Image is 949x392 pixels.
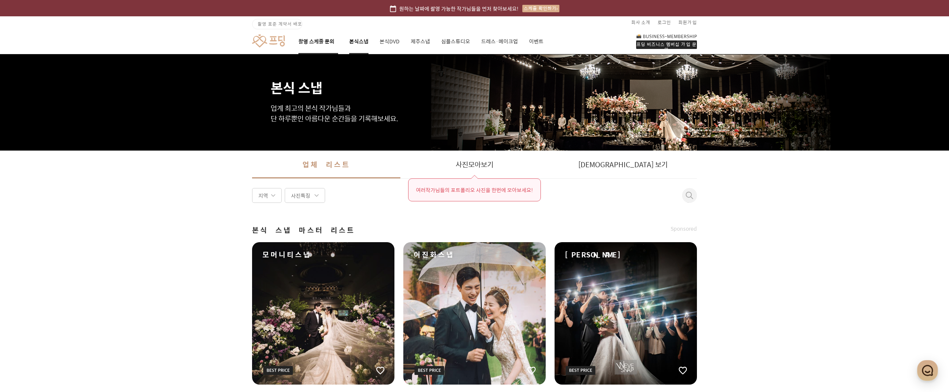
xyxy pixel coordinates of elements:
[411,29,430,54] a: 제주스냅
[682,192,691,207] button: 취소
[271,103,678,124] p: 업계 최고의 본식 작가님들과 단 하루뿐인 아름다운 순간들을 기록해보세요.
[631,16,650,28] a: 회사 소개
[399,4,519,13] span: 원하는 날짜에 촬영 가능한 작가님들을 먼저 찾아보세요!
[678,16,697,28] a: 회원가입
[68,247,77,253] span: 대화
[529,29,543,54] a: 이벤트
[414,366,444,375] img: icon-bp-label2.9f32ef38.svg
[403,242,546,385] a: 이진화스냅
[555,242,697,385] a: [PERSON_NAME]
[285,188,325,203] div: 사진특징
[414,250,454,260] span: 이진화스냅
[2,235,49,254] a: 홈
[400,151,549,178] a: 사진모아보기여러작가님들의 포트폴리오 사진을 한번에 모아보세요!
[298,29,338,54] a: 촬영 스케줄 문의
[636,40,697,49] div: 프딩 비즈니스 멤버십 가입 문의
[49,235,96,254] a: 대화
[441,29,470,54] a: 심플스튜디오
[252,151,400,178] a: 업체 리스트
[549,151,697,178] a: [DEMOGRAPHIC_DATA] 보기
[96,235,142,254] a: 설정
[271,54,678,94] h1: 본식 스냅
[481,29,518,54] a: 드레스·메이크업
[658,16,671,28] a: 로그인
[416,186,533,194] p: 여러 작가 님들의 포트폴리오 사진 을 한번에 모아보세요!
[23,246,28,252] span: 홈
[636,33,697,49] a: 프딩 비즈니스 멤버십 가입 문의
[252,225,355,235] span: 본식 스냅 마스터 리스트
[671,225,697,233] span: Sponsored
[380,29,400,54] a: 본식DVD
[566,366,595,375] img: icon-bp-label2.9f32ef38.svg
[115,246,123,252] span: 설정
[258,20,302,27] span: 촬영 표준 계약서 배포
[252,19,302,29] a: 촬영 표준 계약서 배포
[522,5,559,12] div: 스케줄 확인하기
[565,250,621,260] span: [PERSON_NAME]
[349,29,368,54] a: 본식스냅
[252,188,282,203] div: 지역
[263,366,293,375] img: icon-bp-label2.9f32ef38.svg
[252,242,394,385] a: 모머니티스냅
[262,250,311,260] span: 모머니티스냅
